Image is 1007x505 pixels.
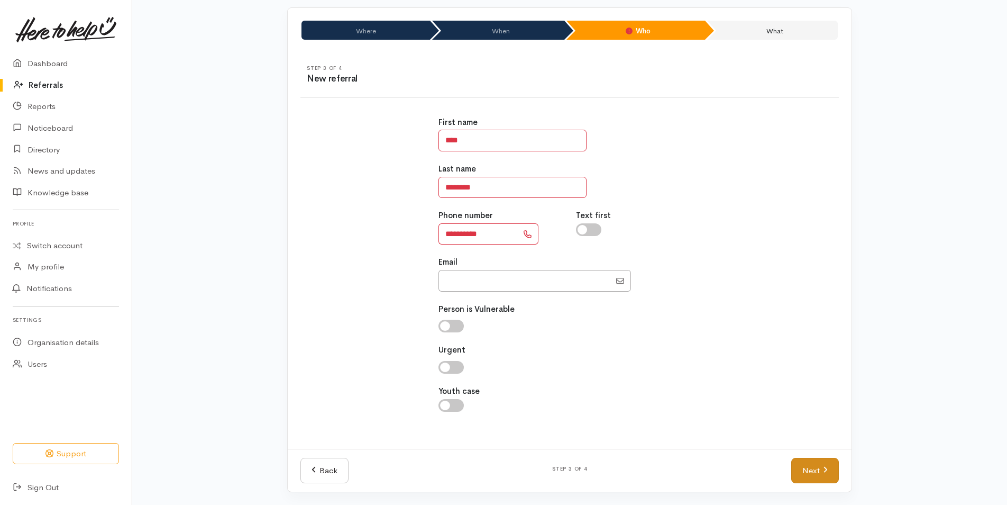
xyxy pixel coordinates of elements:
[300,458,349,484] a: Back
[307,65,570,71] h6: Step 3 of 4
[361,466,778,472] h6: Step 3 of 4
[301,21,430,40] li: Where
[707,21,838,40] li: What
[438,116,478,129] label: First name
[438,163,476,175] label: Last name
[307,74,570,84] h3: New referral
[13,443,119,465] button: Support
[438,210,493,222] label: Phone number
[438,344,465,356] label: Urgent
[13,313,119,327] h6: Settings
[13,217,119,231] h6: Profile
[438,303,515,315] label: Person is Vulnerable
[576,210,611,222] label: Text first
[432,21,564,40] li: When
[566,21,705,40] li: Who
[438,385,480,398] label: Youth case
[791,458,839,484] a: Next
[438,256,457,268] label: Email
